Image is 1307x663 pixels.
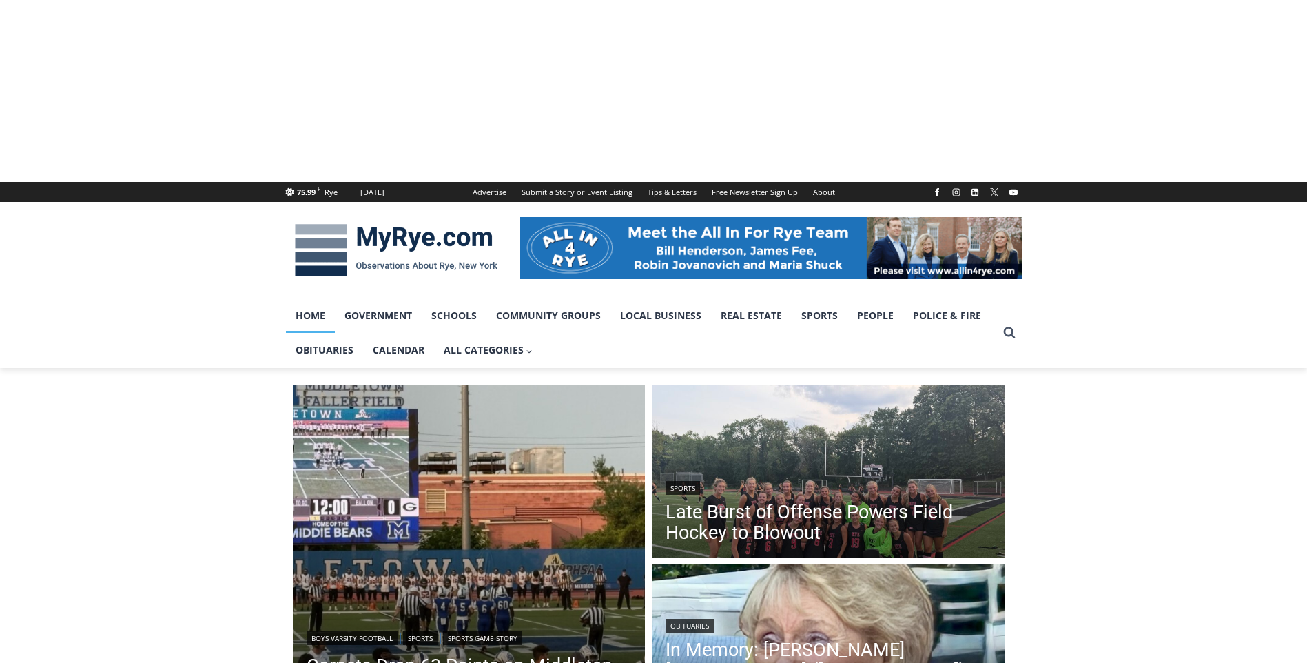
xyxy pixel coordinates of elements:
a: All Categories [434,333,543,367]
a: People [847,298,903,333]
a: Late Burst of Offense Powers Field Hockey to Blowout [666,502,991,543]
a: Facebook [929,184,945,201]
a: Local Business [610,298,711,333]
div: | | [307,629,632,645]
nav: Secondary Navigation [465,182,843,202]
img: All in for Rye [520,217,1022,279]
a: Tips & Letters [640,182,704,202]
a: Sports [403,631,438,645]
a: Calendar [363,333,434,367]
a: YouTube [1005,184,1022,201]
a: Government [335,298,422,333]
div: [DATE] [360,186,384,198]
a: Advertise [465,182,514,202]
button: View Search Form [997,320,1022,345]
a: Free Newsletter Sign Up [704,182,805,202]
a: Linkedin [967,184,983,201]
a: Sports Game Story [443,631,522,645]
a: Sports [792,298,847,333]
a: Boys Varsity Football [307,631,398,645]
a: X [986,184,1002,201]
a: Community Groups [486,298,610,333]
a: Submit a Story or Event Listing [514,182,640,202]
a: Schools [422,298,486,333]
a: Obituaries [666,619,714,633]
a: Real Estate [711,298,792,333]
a: About [805,182,843,202]
a: Instagram [948,184,965,201]
span: All Categories [444,343,533,358]
img: (PHOTO: The 2025 Rye Varsity Field Hockey team after their win vs Ursuline on Friday, September 5... [652,385,1005,562]
span: F [318,185,320,192]
nav: Primary Navigation [286,298,997,368]
a: Sports [666,481,700,495]
div: Rye [325,186,338,198]
span: 75.99 [297,187,316,197]
a: Home [286,298,335,333]
a: Obituaries [286,333,363,367]
a: Read More Late Burst of Offense Powers Field Hockey to Blowout [652,385,1005,562]
img: MyRye.com [286,214,506,286]
a: Police & Fire [903,298,991,333]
